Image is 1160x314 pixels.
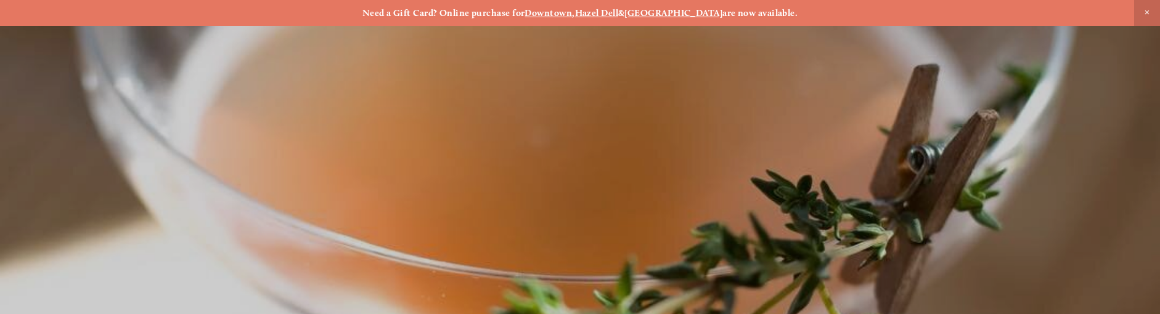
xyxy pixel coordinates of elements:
strong: are now available. [722,7,798,18]
a: Hazel Dell [575,7,619,18]
strong: , [572,7,574,18]
a: [GEOGRAPHIC_DATA] [624,7,722,18]
a: Downtown [525,7,572,18]
strong: & [618,7,624,18]
strong: Need a Gift Card? Online purchase for [362,7,525,18]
